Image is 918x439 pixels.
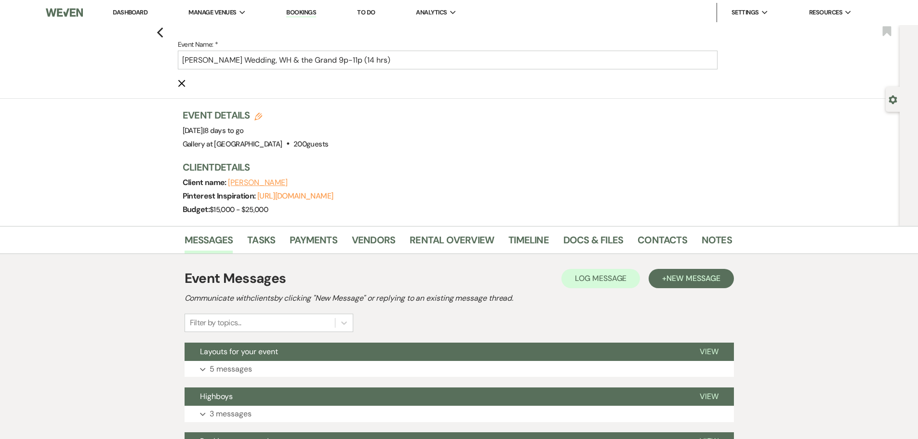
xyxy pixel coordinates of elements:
span: $15,000 - $25,000 [210,205,268,214]
h3: Client Details [183,160,722,174]
button: +New Message [649,269,733,288]
button: Open lead details [889,94,897,104]
h2: Communicate with clients by clicking "New Message" or replying to an existing message thread. [185,293,734,304]
span: Layouts for your event [200,346,278,357]
span: Budget: [183,204,210,214]
a: Timeline [508,232,549,253]
span: 8 days to go [204,126,243,135]
button: Log Message [561,269,640,288]
a: Contacts [638,232,687,253]
a: Vendors [352,232,395,253]
a: Rental Overview [410,232,494,253]
span: Settings [732,8,759,17]
h1: Event Messages [185,268,286,289]
a: Payments [290,232,337,253]
button: Highboys [185,387,684,406]
span: Client name: [183,177,228,187]
span: Highboys [200,391,233,401]
span: Resources [809,8,842,17]
button: [PERSON_NAME] [228,179,288,186]
span: | [203,126,244,135]
a: [URL][DOMAIN_NAME] [257,191,333,201]
p: 5 messages [210,363,252,375]
button: 3 messages [185,406,734,422]
button: Layouts for your event [185,343,684,361]
span: New Message [666,273,720,283]
label: Event Name: * [178,39,718,51]
span: Log Message [575,273,626,283]
a: To Do [357,8,375,16]
img: Weven Logo [46,2,82,23]
span: Gallery at [GEOGRAPHIC_DATA] [183,139,282,149]
span: Pinterest Inspiration: [183,191,257,201]
a: Notes [702,232,732,253]
a: Docs & Files [563,232,623,253]
a: Tasks [247,232,275,253]
span: Manage Venues [188,8,236,17]
h3: Event Details [183,108,329,122]
span: View [700,391,718,401]
span: 200 guests [293,139,328,149]
p: 3 messages [210,408,252,420]
a: Bookings [286,8,316,17]
a: Messages [185,232,233,253]
button: View [684,343,734,361]
span: Analytics [416,8,447,17]
button: View [684,387,734,406]
span: [DATE] [183,126,244,135]
span: View [700,346,718,357]
button: 5 messages [185,361,734,377]
a: Dashboard [113,8,147,16]
div: Filter by topics... [190,317,241,329]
